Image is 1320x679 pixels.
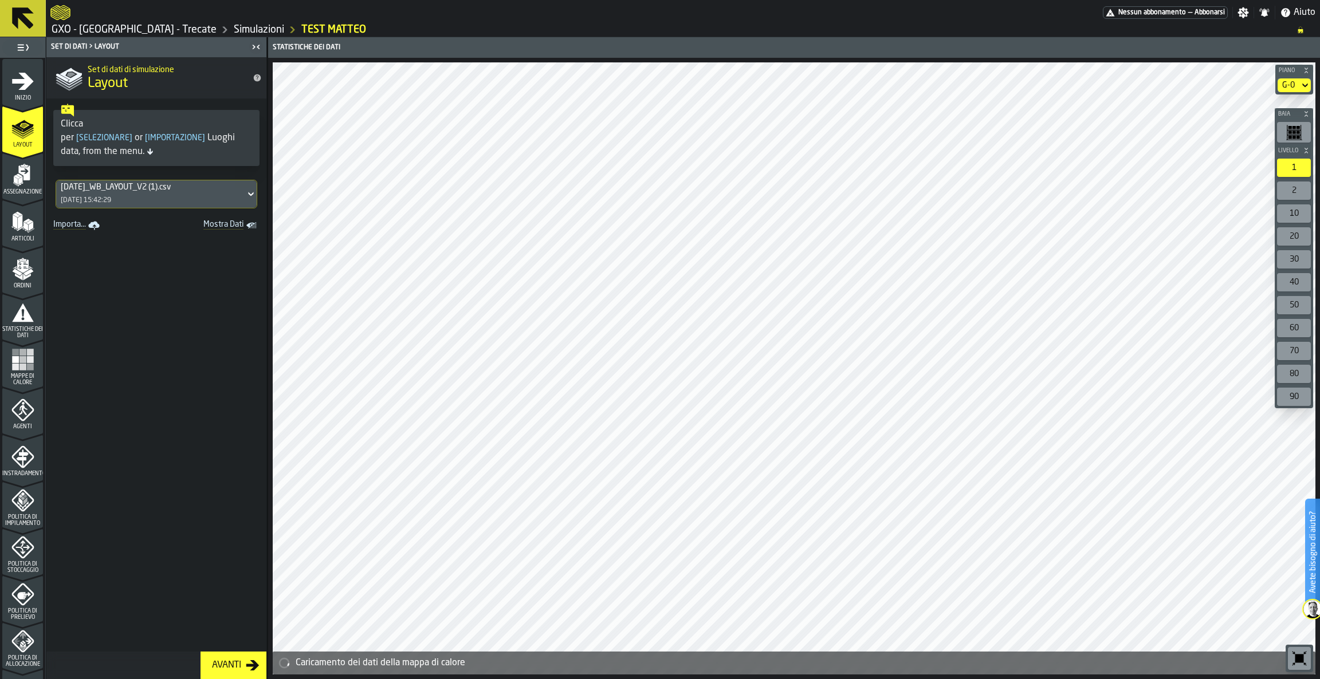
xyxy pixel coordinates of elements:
span: Piano [1276,68,1301,74]
li: menu Assegnazione [2,153,43,199]
div: Set di dati > Layout [49,43,248,51]
span: Politica di prelievo [2,608,43,621]
li: menu Agenti [2,388,43,433]
div: button-toolbar-undefined [1275,271,1313,294]
li: menu Politica di Stoccaggio [2,528,43,574]
div: 10 [1277,204,1311,223]
span: Politica di Allocazione [2,655,43,668]
div: 40 [1277,273,1311,291]
div: Caricamento dei dati della mappa di calore [296,656,1311,670]
span: Inizio [2,95,43,101]
span: [ [76,134,79,142]
div: button-toolbar-undefined [1275,156,1313,179]
span: Aiuto [1294,6,1315,19]
button: button- [1275,65,1313,76]
a: link-to-/wh/i/7274009e-5361-4e21-8e36-7045ee840609/simulations/c71c204d-05a4-43a6-8c99-de7cae3ecd7e [301,23,366,36]
label: button-toggle-Aiuto [1275,6,1320,19]
div: button-toolbar-undefined [1275,202,1313,225]
span: Nessun abbonamento [1118,9,1186,17]
div: 80 [1277,365,1311,383]
button: button- [1275,108,1313,120]
div: DropdownMenuValue-default-floor [1282,81,1295,90]
div: 50 [1277,296,1311,314]
div: button-toolbar-undefined [1275,339,1313,362]
button: button- [1275,145,1313,156]
li: menu Layout [2,106,43,152]
span: Instradamento [2,471,43,477]
nav: Breadcrumb [50,23,1315,37]
div: DropdownMenuValue-7dadbb48-73d8-42ae-9685-125aafdb1e86 [61,183,241,192]
div: button-toolbar-undefined [1275,317,1313,339]
div: 30 [1277,250,1311,269]
div: title-Layout [46,57,266,98]
span: Ordini [2,283,43,289]
div: 2 [1277,181,1311,200]
div: [DATE] 15:42:29 [61,196,111,204]
div: 1 [1277,159,1311,177]
div: alert-Caricamento dei dati della mappa di calore [273,652,1315,674]
span: Statistiche dei dati [2,326,43,339]
header: Set di dati > Layout [46,37,266,57]
li: menu Politica di impilamento [2,481,43,527]
span: [ [145,134,148,142]
div: 60 [1277,319,1311,337]
label: button-toggle-Notifiche [1254,7,1275,18]
span: ] [202,134,205,142]
div: button-toolbar-undefined [1286,645,1313,672]
span: Baia [1276,111,1301,117]
div: 70 [1277,342,1311,360]
span: Abbonarsi [1195,9,1225,17]
a: logo-header [275,649,340,672]
span: ] [129,134,132,142]
h2: Sub Title [88,63,243,74]
span: Mostra Dati [166,220,243,231]
a: toggle-dataset-table-Mostra Dati [161,218,264,234]
span: Politica di impilamento [2,514,43,527]
div: Avanti [207,658,246,672]
li: menu Statistiche dei dati [2,294,43,339]
label: button-toggle-Seleziona il menu completo [2,40,43,56]
span: Livello [1276,148,1301,154]
span: — [1188,9,1192,17]
button: button-Avanti [201,652,266,679]
a: link-to-/wh/i/7274009e-5361-4e21-8e36-7045ee840609/pricing/ [1103,6,1228,19]
span: Articoli [2,236,43,242]
label: button-toggle-Chiudimi [248,40,264,54]
div: button-toolbar-undefined [1275,225,1313,248]
a: link-to-/wh/i/7274009e-5361-4e21-8e36-7045ee840609/import/layout/ [49,218,107,234]
div: button-toolbar-undefined [1275,120,1313,145]
div: DropdownMenuValue-7dadbb48-73d8-42ae-9685-125aafdb1e86[DATE] 15:42:29 [56,180,257,208]
span: Layout [2,142,43,148]
a: logo-header [50,2,70,23]
div: DropdownMenuValue-default-floor [1278,78,1311,92]
span: Layout [88,74,128,93]
span: Importazione [143,134,207,142]
label: button-toggle-Impostazioni [1233,7,1254,18]
div: 20 [1277,227,1311,246]
a: link-to-/wh/i/7274009e-5361-4e21-8e36-7045ee840609 [234,23,284,36]
li: menu Politica di prelievo [2,575,43,621]
li: menu Politica di Allocazione [2,622,43,668]
li: menu Ordini [2,247,43,293]
label: Avete bisogno di aiuto? [1306,500,1319,605]
div: button-toolbar-undefined [1275,294,1313,317]
li: menu Mappe di calore [2,341,43,386]
div: button-toolbar-undefined [1275,179,1313,202]
a: link-to-/wh/i/7274009e-5361-4e21-8e36-7045ee840609 [52,23,217,36]
header: Statistiche dei dati [268,37,1320,58]
li: menu Instradamento [2,435,43,480]
div: button-toolbar-undefined [1275,385,1313,408]
div: Clicca per or Luoghi data, from the menu. [61,117,252,159]
span: Selezionare [74,134,135,142]
div: button-toolbar-undefined [1275,362,1313,385]
div: 90 [1277,388,1311,406]
div: Statistiche dei dati [270,44,795,52]
div: Abbonamento al menu [1103,6,1228,19]
span: Agenti [2,424,43,430]
span: Mappe di calore [2,373,43,386]
svg: Azzeramento dello zoom e della posizione [1290,649,1309,668]
span: Assegnazione [2,189,43,195]
div: button-toolbar-undefined [1275,248,1313,271]
span: Politica di Stoccaggio [2,561,43,574]
li: menu Articoli [2,200,43,246]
